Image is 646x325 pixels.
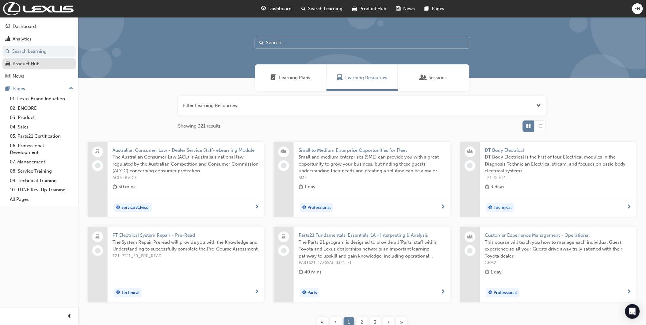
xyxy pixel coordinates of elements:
span: duration-icon [299,183,303,191]
span: learningRecordVerb_NONE-icon [467,248,473,254]
span: FN [635,5,640,12]
a: guage-iconDashboard [257,2,297,15]
span: learningRecordVerb_NONE-icon [281,248,287,254]
span: ACLSERVICE [113,174,259,182]
span: SME [299,174,445,182]
a: All Pages [7,195,76,204]
a: 10. TUNE Rev-Up Training [7,185,76,195]
span: chart-icon [6,36,10,42]
div: 30 mins [113,183,136,191]
button: Pages [2,83,76,94]
span: Product Hub [360,5,387,12]
a: Dashboard [2,21,76,32]
span: next-icon [441,205,445,210]
span: Professional [494,289,517,296]
a: Learning ResourcesLearning Resources [327,64,398,91]
span: Search [259,39,264,46]
span: Small to Medium Enterprise Opportunities for Fleet [299,147,445,154]
span: duration-icon [299,268,303,276]
div: News [13,73,24,80]
span: PT Electrical System Repair - Pre-Read [113,232,259,239]
div: Pages [13,85,25,92]
span: Learning Plans [271,74,277,81]
span: Learning Resources [337,74,343,81]
span: T21-PTEL_SR_PRE_READ [113,253,259,260]
a: 05. Parts21 Certification [7,132,76,141]
span: target-icon [302,204,306,212]
span: laptop-icon [96,148,100,156]
span: This course will teach you how to manage each individual Guest experience so all your Guests driv... [485,239,632,260]
div: Product Hub [13,60,40,67]
div: 3 days [485,183,505,191]
span: car-icon [353,5,357,13]
span: learningRecordVerb_NONE-icon [95,163,101,168]
span: Technical [494,204,512,211]
a: 02. ENCORE [7,104,76,113]
a: Small to Medium Enterprise Opportunities for FleetSmall and medium enterprises (SME) can provide ... [274,142,450,217]
input: Search... [255,37,469,48]
a: 04. Sales [7,122,76,132]
button: DashboardAnalyticsSearch LearningProduct HubNews [2,20,76,83]
a: news-iconNews [392,2,420,15]
span: Grid [526,123,531,130]
span: search-icon [6,49,10,54]
a: Trak [3,2,74,15]
span: car-icon [6,61,10,67]
span: Professional [308,204,331,211]
a: 01. Lexus Brand Induction [7,94,76,104]
span: The Australian Consumer Law (ACL) is Australia's national law regulated by the Australian Competi... [113,154,259,174]
span: The System Repair Preread will provide you with the Knowledge and Understanding to successfully c... [113,239,259,253]
span: people-icon [468,233,472,241]
span: duration-icon [113,183,117,191]
a: Parts21 Fundamentals 'Essentials' 1A - Interpreting & AnalysisThe Parts 21 program is designed to... [274,227,450,302]
span: target-icon [488,289,493,297]
a: Product Hub [2,58,76,70]
a: Learning PlansLearning Plans [255,64,327,91]
span: next-icon [254,289,259,295]
div: Dashboard [13,23,36,30]
span: laptop-icon [96,233,100,241]
span: Pages [432,5,445,12]
span: next-icon [627,205,632,210]
span: Open the filter [537,102,541,109]
span: target-icon [488,204,493,212]
span: duration-icon [485,268,490,276]
span: Service Advisor [121,204,150,211]
span: people-icon [468,148,472,156]
span: Small and medium enterprises (SME) can provide you with a great opportunity to grow your business... [299,154,445,174]
span: Technical [121,289,140,296]
span: prev-icon [67,313,72,320]
a: Search Learning [2,46,76,57]
span: learningRecordVerb_NONE-icon [95,248,101,254]
span: Learning Plans [279,74,311,81]
span: CEM2 [485,259,632,266]
span: Search Learning [308,5,343,12]
span: search-icon [302,5,306,13]
a: PT Electrical System Repair - Pre-ReadThe System Repair Preread will provide you with the Knowled... [88,227,264,302]
span: people-icon [282,148,286,156]
div: Analytics [13,36,32,43]
a: 08. Service Training [7,166,76,176]
span: duration-icon [485,183,490,191]
span: The Parts 21 program is designed to provide all 'Parts' staff within Toyota and Lexus dealerships... [299,239,445,260]
span: PARTS21_1AESSAI_0321_EL [299,259,445,266]
a: search-iconSearch Learning [297,2,348,15]
span: learningRecordVerb_NONE-icon [467,163,473,168]
a: 06. Professional Development [7,141,76,157]
span: learningRecordVerb_NONE-icon [281,163,287,168]
span: DT Body Electrical is the first of four Electrical modules in the Diagnosis Technician Electrical... [485,154,632,174]
a: pages-iconPages [420,2,449,15]
span: next-icon [441,289,445,295]
div: 1 day [485,268,502,276]
span: guage-icon [262,5,266,13]
span: up-icon [69,85,73,93]
span: Sessions [429,74,447,81]
a: DT Body ElectricalDT Body Electrical is the first of four Electrical modules in the Diagnosis Tec... [460,142,636,217]
span: Parts [308,289,317,296]
span: next-icon [627,289,632,295]
span: News [403,5,415,12]
span: guage-icon [6,24,10,29]
a: Customer Experience Management - OperationalThis course will teach you how to manage each individ... [460,227,636,302]
span: Dashboard [269,5,292,12]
